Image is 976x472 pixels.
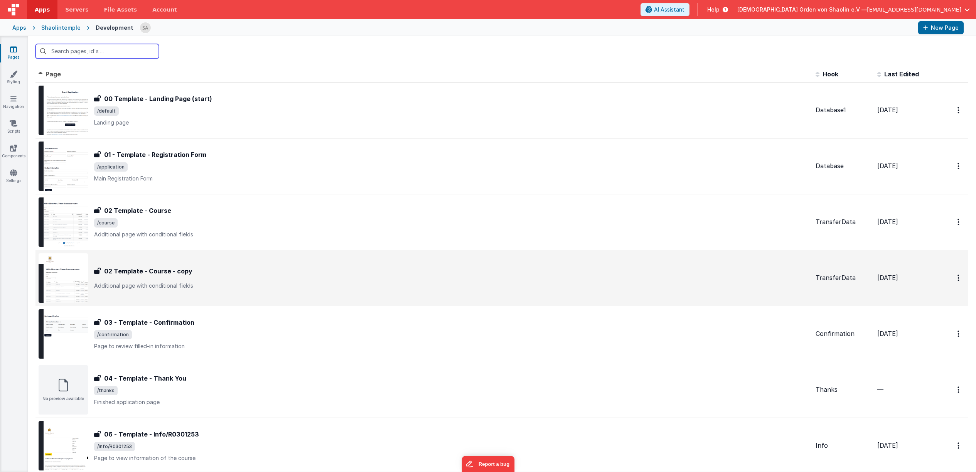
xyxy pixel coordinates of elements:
button: Options [953,382,965,398]
p: Main Registration Form [94,175,809,182]
span: [DATE] [877,218,898,226]
button: Options [953,214,965,230]
span: — [877,386,883,393]
span: [DATE] [877,442,898,449]
span: [EMAIL_ADDRESS][DOMAIN_NAME] [867,6,961,13]
iframe: Marker.io feedback button [462,456,514,472]
span: [DEMOGRAPHIC_DATA] Orden von Shaolin e.V — [737,6,867,13]
div: Database1 [816,106,871,115]
span: [DATE] [877,274,898,282]
h3: 02 Template - Course [104,206,171,215]
p: Page to view information of the course [94,454,809,462]
div: Info [816,441,871,450]
button: Options [953,270,965,286]
p: Page to review filled-in information [94,342,809,350]
h3: 02 Template - Course - copy [104,266,192,276]
span: Last Edited [884,70,919,78]
button: Options [953,438,965,453]
div: Confirmation [816,329,871,338]
p: Additional page with conditional fields [94,231,809,238]
span: Page [46,70,61,78]
span: [DATE] [877,162,898,170]
span: /course [94,218,118,228]
p: Landing page [94,119,809,126]
span: Servers [65,6,88,13]
h3: 01 - Template - Registration Form [104,150,206,159]
div: Thanks [816,385,871,394]
button: Options [953,102,965,118]
span: /info/R0301253 [94,442,135,451]
span: Apps [35,6,50,13]
span: [DATE] [877,106,898,114]
button: AI Assistant [641,3,689,16]
div: Development [96,24,133,32]
button: Options [953,326,965,342]
span: Help [707,6,720,13]
img: e3e1eaaa3c942e69edc95d4236ce57bf [140,22,151,33]
div: TransferData [816,273,871,282]
div: TransferData [816,217,871,226]
span: AI Assistant [654,6,684,13]
span: File Assets [104,6,137,13]
span: /application [94,162,128,172]
span: [DATE] [877,330,898,337]
button: New Page [918,21,964,34]
h3: 04 - Template - Thank You [104,374,186,383]
span: /thanks [94,386,118,395]
span: /default [94,106,119,116]
span: /confirmation [94,330,132,339]
button: Options [953,158,965,174]
p: Additional page with conditional fields [94,282,809,290]
span: Hook [823,70,838,78]
p: Finished application page [94,398,809,406]
h3: 00 Template - Landing Page (start) [104,94,212,103]
div: Shaolintemple [41,24,81,32]
h3: 06 - Template - Info/R0301253 [104,430,199,439]
div: Apps [12,24,26,32]
div: Database [816,162,871,170]
input: Search pages, id's ... [35,44,159,59]
button: [DEMOGRAPHIC_DATA] Orden von Shaolin e.V — [EMAIL_ADDRESS][DOMAIN_NAME] [737,6,970,13]
h3: 03 - Template - Confirmation [104,318,194,327]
